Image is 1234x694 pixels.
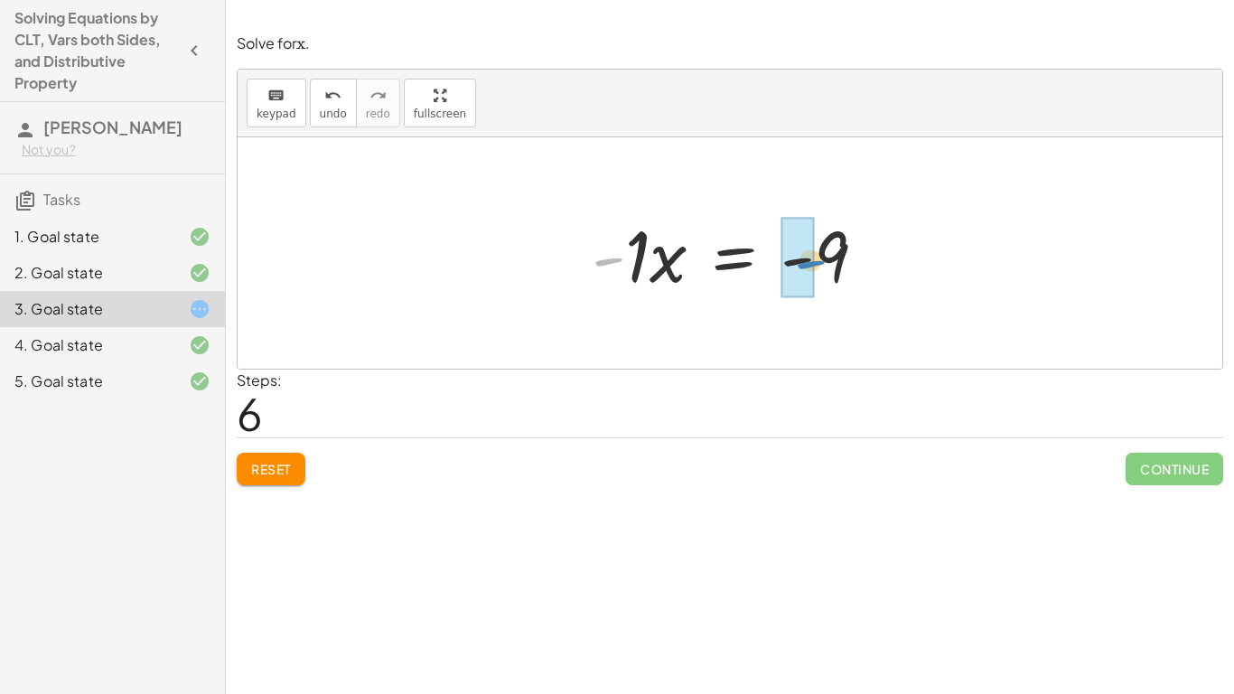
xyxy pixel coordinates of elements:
span: undo [320,108,347,120]
span: Reset [251,461,291,477]
i: keyboard [267,85,285,107]
h4: Solving Equations by CLT, Vars both Sides, and Distributive Property [14,7,178,94]
button: keyboardkeypad [247,79,306,127]
span: redo [366,108,390,120]
i: Task finished and correct. [189,226,210,248]
span: keypad [257,108,296,120]
button: undoundo [310,79,357,127]
span: 6 [237,386,263,441]
p: Solve for . [237,33,1223,54]
span: x [296,33,305,53]
div: 5. Goal state [14,370,160,392]
div: 2. Goal state [14,262,160,284]
div: 4. Goal state [14,334,160,356]
span: [PERSON_NAME] [43,117,182,137]
div: 1. Goal state [14,226,160,248]
label: Steps: [237,370,282,389]
i: Task finished and correct. [189,334,210,356]
span: Tasks [43,190,80,209]
button: fullscreen [404,79,476,127]
span: fullscreen [414,108,466,120]
i: Task finished and correct. [189,370,210,392]
i: Task finished and correct. [189,262,210,284]
div: 3. Goal state [14,298,160,320]
i: redo [369,85,387,107]
i: Task started. [189,298,210,320]
button: redoredo [356,79,400,127]
i: undo [324,85,341,107]
button: Reset [237,453,305,485]
div: Not you? [22,141,210,159]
